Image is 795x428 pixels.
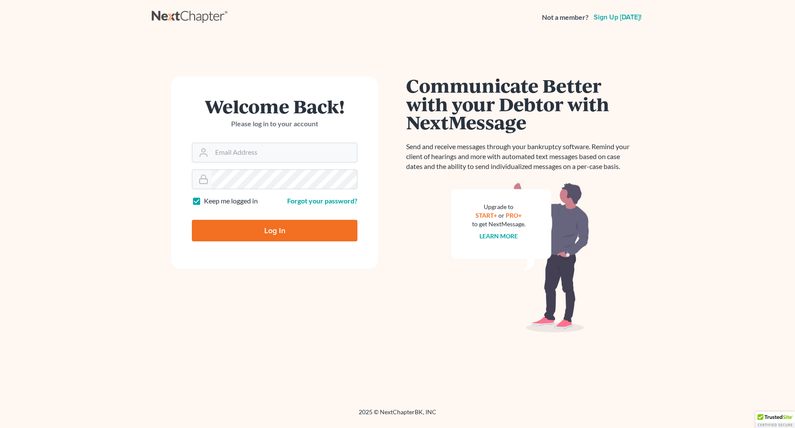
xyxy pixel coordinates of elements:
[499,212,505,219] span: or
[192,97,357,116] h1: Welcome Back!
[192,220,357,241] input: Log In
[472,203,526,211] div: Upgrade to
[212,143,357,162] input: Email Address
[406,142,635,172] p: Send and receive messages through your bankruptcy software. Remind your client of hearings and mo...
[592,14,643,21] a: Sign up [DATE]!
[506,212,522,219] a: PRO+
[480,232,518,240] a: Learn more
[472,220,526,228] div: to get NextMessage.
[152,408,643,423] div: 2025 © NextChapterBK, INC
[755,412,795,428] div: TrustedSite Certified
[542,12,588,22] strong: Not a member?
[406,76,635,131] h1: Communicate Better with your Debtor with NextMessage
[204,196,258,206] label: Keep me logged in
[192,119,357,129] p: Please log in to your account
[476,212,498,219] a: START+
[451,182,589,333] img: nextmessage_bg-59042aed3d76b12b5cd301f8e5b87938c9018125f34e5fa2b7a6b67550977c72.svg
[287,197,357,205] a: Forgot your password?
